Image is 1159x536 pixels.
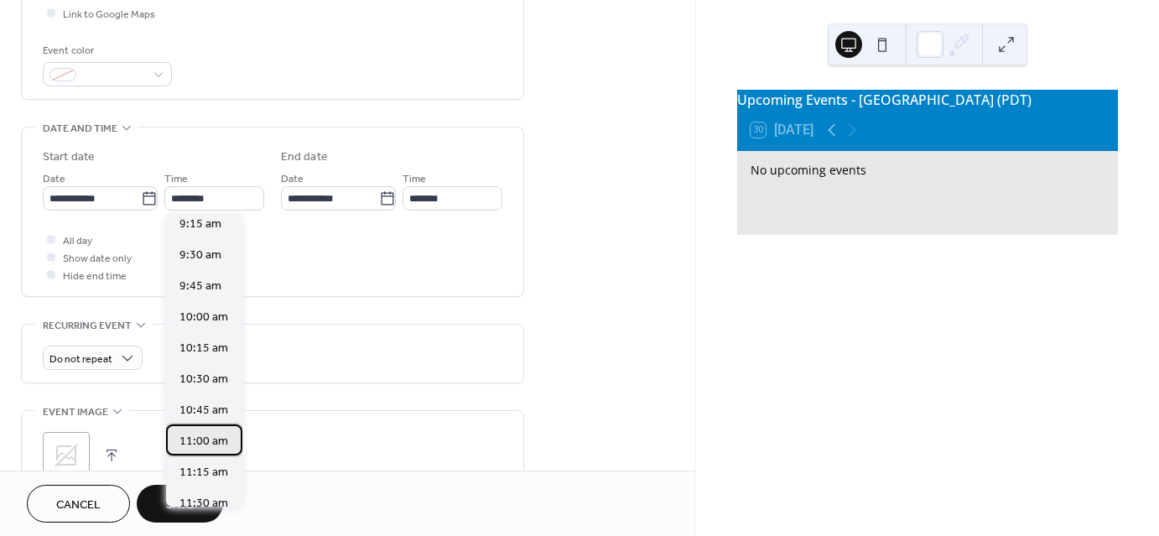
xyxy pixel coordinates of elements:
[43,148,95,166] div: Start date
[403,170,426,188] span: Time
[49,350,112,369] span: Do not repeat
[43,120,117,138] span: Date and time
[63,250,132,268] span: Show date only
[56,497,101,514] span: Cancel
[164,170,188,188] span: Time
[179,371,228,388] span: 10:30 am
[179,402,228,419] span: 10:45 am
[179,464,228,481] span: 11:15 am
[63,232,92,250] span: All day
[27,485,130,523] button: Cancel
[179,216,221,233] span: 9:15 am
[751,161,1104,179] div: No upcoming events
[281,170,304,188] span: Date
[179,278,221,295] span: 9:45 am
[43,317,132,335] span: Recurring event
[63,268,127,285] span: Hide end time
[63,6,155,23] span: Link to Google Maps
[281,148,328,166] div: End date
[43,403,108,421] span: Event image
[179,309,228,326] span: 10:00 am
[737,90,1118,110] div: Upcoming Events - [GEOGRAPHIC_DATA] (PDT)
[179,247,221,264] span: 9:30 am
[179,495,228,513] span: 11:30 am
[179,340,228,357] span: 10:15 am
[43,432,90,479] div: ;
[43,42,169,60] div: Event color
[137,485,223,523] button: Save
[179,433,228,450] span: 11:00 am
[43,170,65,188] span: Date
[166,497,194,514] span: Save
